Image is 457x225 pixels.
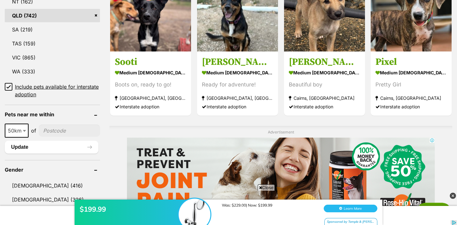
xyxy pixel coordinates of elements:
a: WA (333) [5,65,100,78]
h3: Sooti [115,56,186,68]
a: [PERSON_NAME] medium [DEMOGRAPHIC_DATA] Dog Beautiful boy Cairns, [GEOGRAPHIC_DATA] Interstate ad... [284,51,365,116]
strong: Cairns, [GEOGRAPHIC_DATA] [375,94,447,102]
header: Pets near me within [5,112,100,117]
h3: [PERSON_NAME] [202,56,273,68]
a: Sooti medium [DEMOGRAPHIC_DATA] Dog Boots on, ready to go! [GEOGRAPHIC_DATA], [GEOGRAPHIC_DATA] I... [110,51,191,116]
div: Pretty Girl [375,80,447,89]
span: Include pets available for interstate adoption [15,83,100,98]
div: Interstate adoption [375,102,447,111]
div: Interstate adoption [202,102,273,111]
header: Gender [5,167,100,173]
div: Was: $229.00| Now: $199.99 [222,16,317,21]
button: Learn More [324,18,377,25]
strong: [GEOGRAPHIC_DATA], [GEOGRAPHIC_DATA] [202,94,273,102]
iframe: Advertisement [127,138,435,217]
img: $199.99 [179,12,210,44]
div: Advertisement [109,126,452,223]
div: $199.99 [80,18,181,27]
a: Include pets available for interstate adoption [5,83,100,98]
strong: Cairns, [GEOGRAPHIC_DATA] [289,94,360,102]
div: Boots on, ready to go! [115,80,186,89]
span: of [31,127,36,134]
div: Sponsored by Temple & [PERSON_NAME] [324,31,377,39]
h3: [PERSON_NAME] [289,56,360,68]
span: 50km [5,124,29,138]
h3: Pixel [375,56,447,68]
div: Interstate adoption [115,102,186,111]
input: postcode [39,125,100,137]
span: Close [258,184,275,191]
a: [PERSON_NAME] medium [DEMOGRAPHIC_DATA] Dog Ready for adventure! [GEOGRAPHIC_DATA], [GEOGRAPHIC_D... [197,51,278,116]
button: Update [5,141,98,153]
span: 50km [5,126,28,135]
a: TAS (159) [5,37,100,50]
strong: medium [DEMOGRAPHIC_DATA] Dog [375,68,447,77]
a: SA (219) [5,23,100,36]
strong: medium [DEMOGRAPHIC_DATA] Dog [115,68,186,77]
strong: [GEOGRAPHIC_DATA], [GEOGRAPHIC_DATA] [115,94,186,102]
a: VIC (865) [5,51,100,64]
strong: medium [DEMOGRAPHIC_DATA] Dog [289,68,360,77]
div: Beautiful boy [289,80,360,89]
strong: medium [DEMOGRAPHIC_DATA] Dog [202,68,273,77]
a: [DEMOGRAPHIC_DATA] (416) [5,179,100,192]
img: close_grey_3x.png [450,193,456,199]
div: Interstate adoption [289,102,360,111]
a: Pixel medium [DEMOGRAPHIC_DATA] Dog Pretty Girl Cairns, [GEOGRAPHIC_DATA] Interstate adoption [371,51,452,116]
div: Ready for adventure! [202,80,273,89]
a: QLD (742) [5,9,100,22]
